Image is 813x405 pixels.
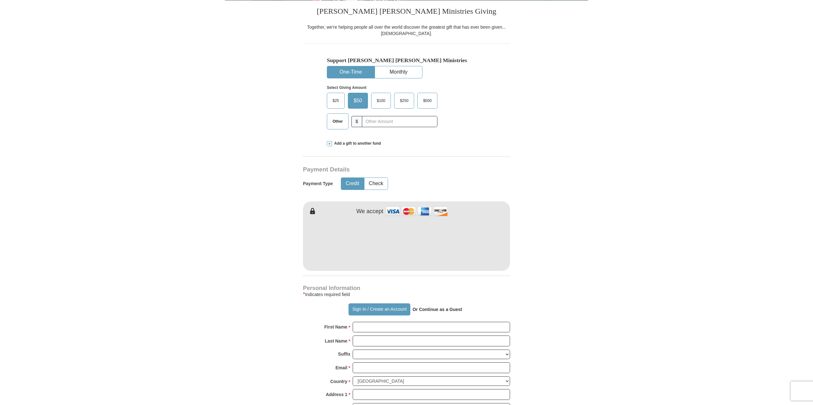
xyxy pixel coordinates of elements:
[338,350,350,358] strong: Suffix
[325,336,348,345] strong: Last Name
[303,0,510,24] h3: [PERSON_NAME] [PERSON_NAME] Ministries Giving
[327,66,374,78] button: One-Time
[349,303,410,315] button: Sign In / Create an Account
[364,178,388,190] button: Check
[330,377,348,386] strong: Country
[329,96,342,105] span: $25
[326,390,348,399] strong: Address 1
[350,96,365,105] span: $50
[375,66,422,78] button: Monthly
[327,57,486,64] h5: Support [PERSON_NAME] [PERSON_NAME] Ministries
[303,181,333,186] h5: Payment Type
[327,85,366,90] strong: Select Giving Amount
[324,322,347,331] strong: First Name
[303,166,465,173] h3: Payment Details
[303,24,510,37] div: Together, we're helping people all over the world discover the greatest gift that has ever been g...
[332,141,381,146] span: Add a gift to another fund
[341,178,364,190] button: Credit
[303,291,510,298] div: Indicates required field
[356,208,384,215] h4: We accept
[351,116,362,127] span: $
[413,307,462,312] strong: Or Continue as a Guest
[420,96,435,105] span: $500
[385,205,449,218] img: credit cards accepted
[329,117,346,126] span: Other
[303,286,510,291] h4: Personal Information
[397,96,412,105] span: $250
[335,363,347,372] strong: Email
[374,96,389,105] span: $100
[362,116,437,127] input: Other Amount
